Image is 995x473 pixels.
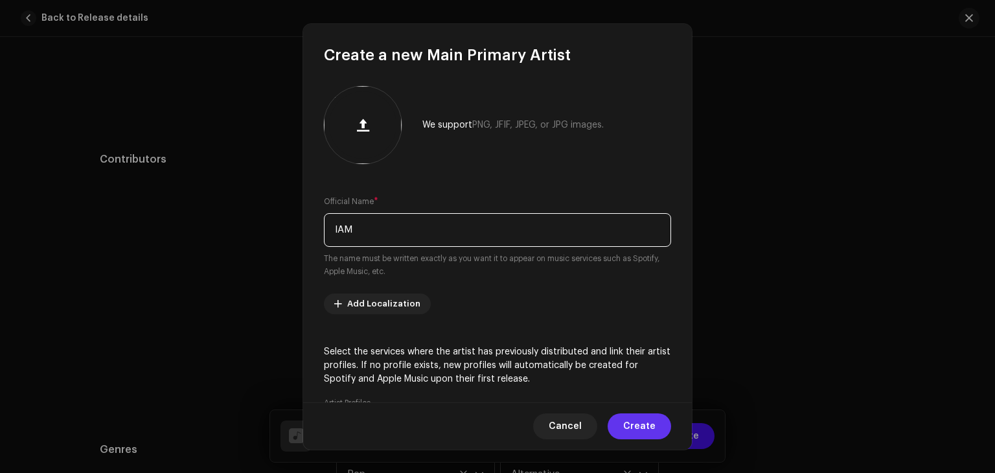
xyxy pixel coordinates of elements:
span: Create [623,413,656,439]
small: Official Name [324,195,374,208]
button: Add Localization [324,294,431,314]
span: PNG, JFIF, JPEG, or JPG images. [472,121,604,130]
div: We support [422,120,604,130]
span: Cancel [549,413,582,439]
button: Create [608,413,671,439]
small: Artist Profiles [324,397,371,410]
p: Select the services where the artist has previously distributed and link their artist profiles. I... [324,345,671,386]
input: Official Name [324,213,671,247]
span: Add Localization [347,291,420,317]
span: Create a new Main Primary Artist [324,45,571,65]
small: The name must be written exactly as you want it to appear on music services such as Spotify, Appl... [324,252,671,278]
button: Cancel [533,413,597,439]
